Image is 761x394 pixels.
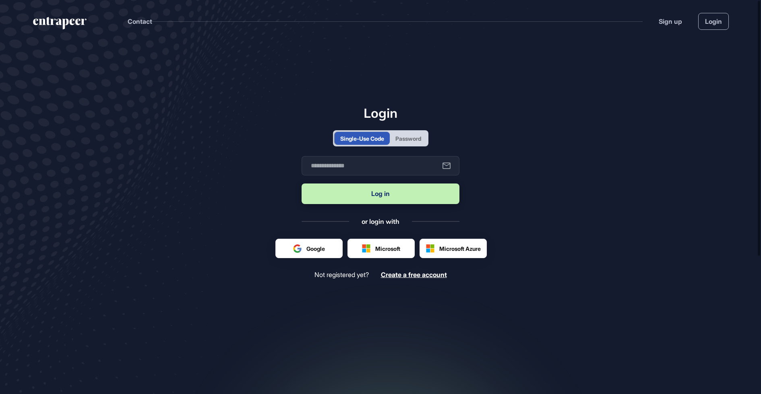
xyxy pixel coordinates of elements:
div: Password [395,134,421,143]
h1: Login [302,105,459,121]
span: Not registered yet? [314,271,369,279]
div: or login with [362,217,399,226]
button: Contact [128,16,152,27]
div: Single-Use Code [340,134,384,143]
span: Create a free account [381,271,447,279]
a: Sign up [659,17,682,26]
a: entrapeer-logo [32,17,87,32]
button: Log in [302,183,459,204]
a: Login [698,13,729,30]
a: Create a free account [381,271,447,279]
